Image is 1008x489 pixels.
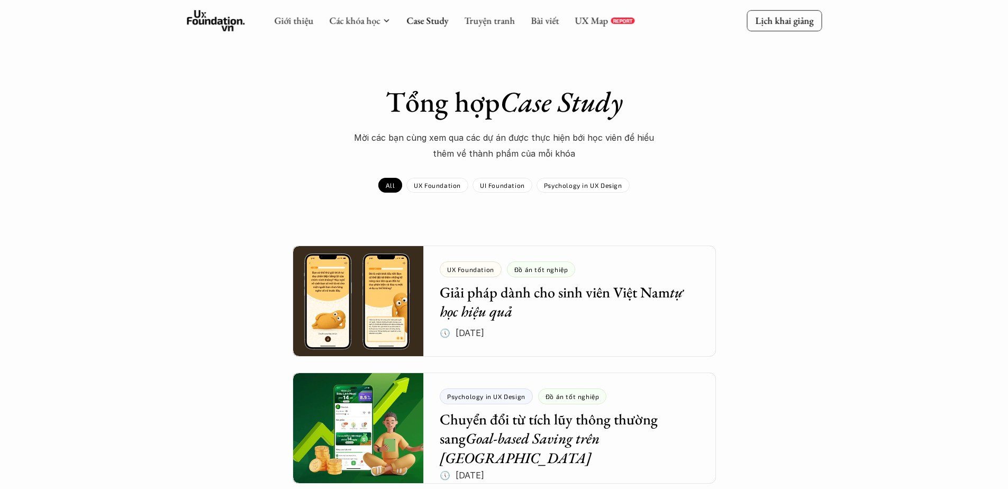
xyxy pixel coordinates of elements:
a: REPORT [611,17,634,24]
a: Chuyển đổi từ tích lũy thông thường sangGoal-based Saving trên [GEOGRAPHIC_DATA]🕔 [DATE] [293,373,716,484]
em: Case Study [500,83,623,120]
p: UI Foundation [480,182,525,189]
a: Các khóa học [329,14,380,26]
a: Lịch khai giảng [747,10,822,31]
a: Giải pháp dành cho sinh viên Việt Namtự học hiệu quả🕔 [DATE] [293,246,716,357]
a: Truyện tranh [464,14,515,26]
a: Bài viết [531,14,559,26]
a: Case Study [406,14,448,26]
a: Giới thiệu [274,14,313,26]
p: REPORT [613,17,632,24]
p: Lịch khai giảng [755,14,813,26]
a: UX Map [575,14,608,26]
p: UX Foundation [414,182,461,189]
p: Psychology in UX Design [544,182,622,189]
p: All [386,182,395,189]
h1: Tổng hợp [319,85,689,119]
p: Mời các bạn cùng xem qua các dự án được thực hiện bới học viên để hiểu thêm về thành phẩm của mỗi... [346,130,663,162]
